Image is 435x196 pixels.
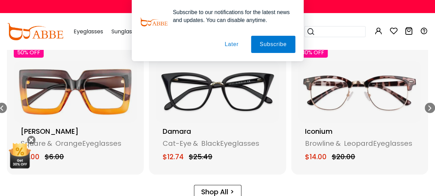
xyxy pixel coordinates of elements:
[291,34,428,175] a: 30% OFF Iconium Iconium Browline& LeopardEyeglasses $14.00 $20.00
[140,8,167,36] img: notification icon
[163,126,272,137] div: Damara
[192,139,199,148] span: &
[46,139,54,148] span: &
[167,8,295,24] div: Subscribe to our notifications for the latest news and updates. You can disable anytime.
[185,152,212,162] span: $25.49
[149,34,286,175] a: 50% OFF Damara Damara Cat-Eye& BlackEyeglasses $12.74 $25.49
[216,36,247,53] button: Later
[328,152,355,162] span: $20.00
[7,34,144,175] a: 50% OFF Morrison [PERSON_NAME] Square& OrangeEyeglasses $3.00 $6.00
[21,139,130,148] div: Square Orange Eyeglasses
[251,36,295,53] button: Subscribe
[7,141,33,168] img: mini welcome offer
[305,152,327,162] span: $14.00
[14,61,137,123] img: Morrison
[163,152,184,162] span: $12.74
[7,34,144,175] div: 7 / 15
[21,126,130,137] div: [PERSON_NAME]
[305,139,414,148] div: Browline Leopard Eyeglasses
[163,139,272,148] div: Cat-Eye Black Eyeglasses
[334,139,342,148] span: &
[298,61,421,123] img: Iconium
[156,61,279,123] img: Damara
[425,103,435,113] div: Next slide
[291,34,428,175] div: 9 / 15
[149,34,286,175] div: 8 / 15
[41,152,64,162] span: $6.00
[305,126,414,137] div: Iconium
